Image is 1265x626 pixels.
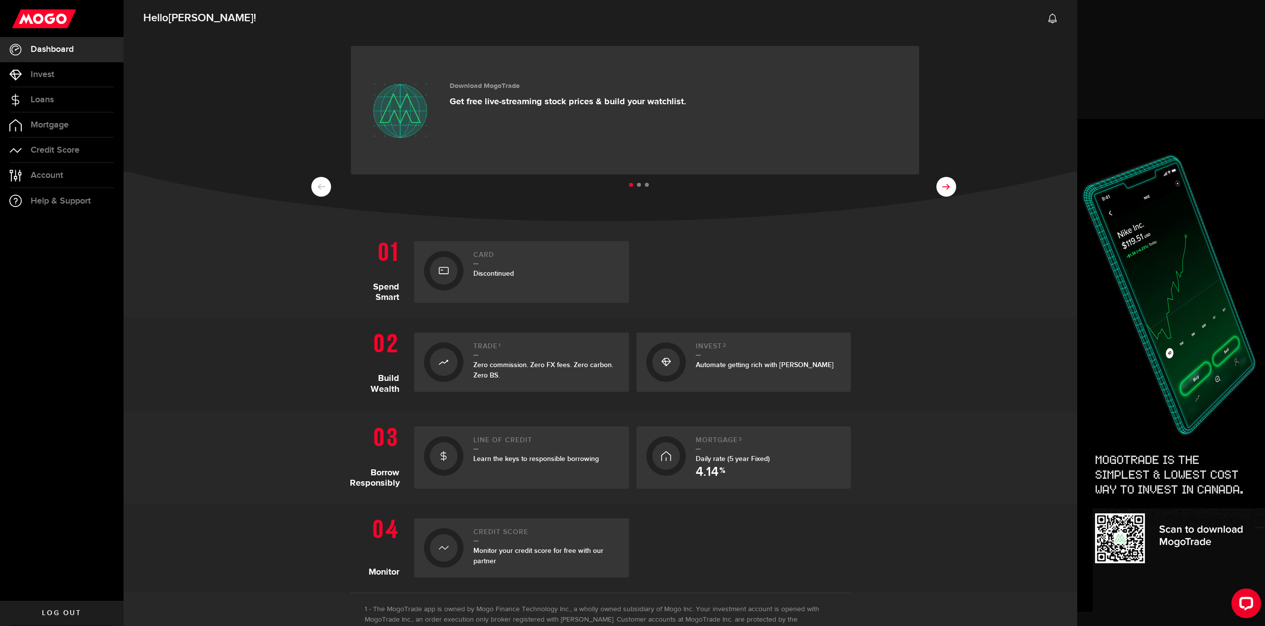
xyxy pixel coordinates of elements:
[31,197,91,206] span: Help & Support
[350,236,407,303] h1: Spend Smart
[473,436,619,450] h2: Line of credit
[723,342,726,348] sup: 2
[350,421,407,489] h1: Borrow Responsibly
[739,436,742,442] sup: 3
[42,610,81,617] span: Log out
[636,426,851,489] a: Mortgage3Daily rate (5 year Fixed) 4.14 %
[350,328,407,397] h1: Build Wealth
[350,513,407,578] h1: Monitor
[696,455,770,463] span: Daily rate (5 year Fixed)
[414,426,629,489] a: Line of creditLearn the keys to responsible borrowing
[473,528,619,542] h2: Credit Score
[473,546,603,565] span: Monitor your credit score for free with our partner
[1223,584,1265,626] iframe: LiveChat chat widget
[31,171,63,180] span: Account
[169,11,253,25] span: [PERSON_NAME]
[31,45,74,54] span: Dashboard
[696,361,834,369] span: Automate getting rich with [PERSON_NAME]
[473,269,514,278] span: Discontinued
[31,146,80,155] span: Credit Score
[143,8,256,29] span: Hello !
[414,241,629,303] a: CardDiscontinued
[450,96,686,107] p: Get free live-streaming stock prices & build your watchlist.
[473,251,619,264] h2: Card
[473,455,599,463] span: Learn the keys to responsible borrowing
[31,95,54,104] span: Loans
[696,342,842,356] h2: Invest
[696,436,842,450] h2: Mortgage
[636,333,851,392] a: Invest2Automate getting rich with [PERSON_NAME]
[473,361,613,379] span: Zero commission. Zero FX fees. Zero carbon. Zero BS.
[351,46,919,174] a: Download MogoTrade Get free live-streaming stock prices & build your watchlist.
[1077,119,1265,626] img: Side-banner-trade-up-1126-380x1026
[473,342,619,356] h2: Trade
[31,121,69,129] span: Mortgage
[450,82,686,90] h3: Download MogoTrade
[499,342,501,348] sup: 1
[696,466,718,479] span: 4.14
[719,467,725,479] span: %
[414,518,629,578] a: Credit ScoreMonitor your credit score for free with our partner
[414,333,629,392] a: Trade1Zero commission. Zero FX fees. Zero carbon. Zero BS.
[31,70,54,79] span: Invest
